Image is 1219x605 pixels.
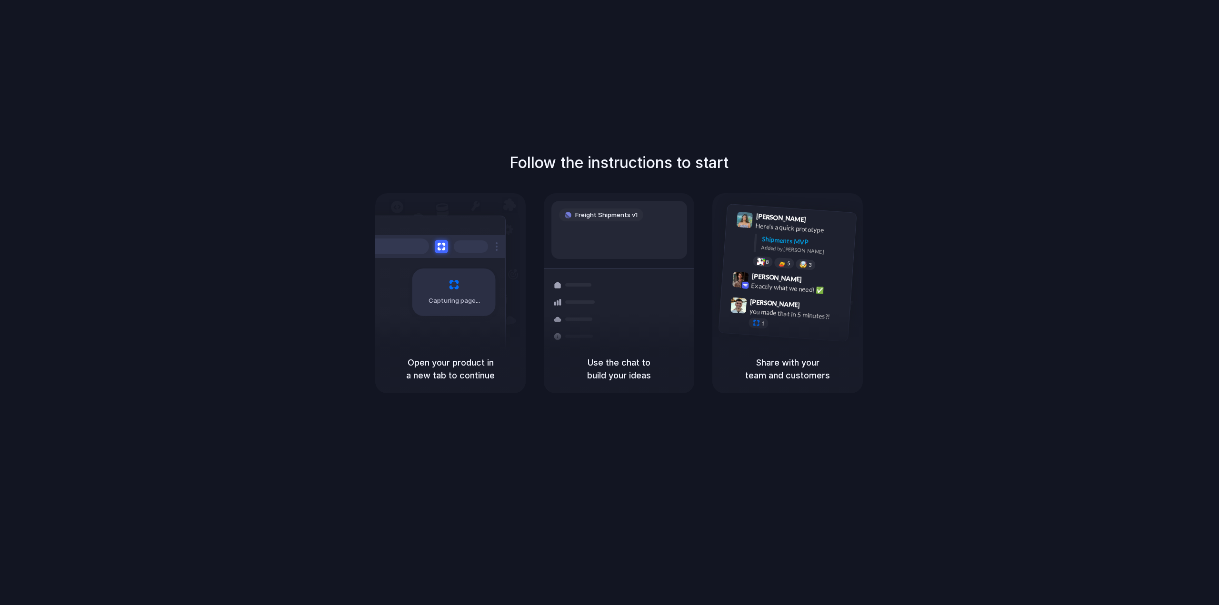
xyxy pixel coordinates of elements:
div: you made that in 5 minutes?! [749,306,844,322]
span: Freight Shipments v1 [575,210,638,220]
div: Exactly what we need! ✅ [751,280,846,297]
h1: Follow the instructions to start [510,151,729,174]
span: Capturing page [429,296,481,306]
h5: Use the chat to build your ideas [555,356,683,382]
span: [PERSON_NAME] [751,271,802,285]
div: Here's a quick prototype [755,221,850,237]
span: 9:42 AM [805,275,824,287]
h5: Open your product in a new tab to continue [387,356,514,382]
span: 9:41 AM [809,216,829,227]
span: [PERSON_NAME] [756,211,806,225]
div: Shipments MVP [761,234,849,250]
span: [PERSON_NAME] [750,297,800,310]
span: 3 [809,262,812,268]
span: 8 [766,259,769,265]
span: 9:47 AM [803,301,822,312]
h5: Share with your team and customers [724,356,851,382]
span: 1 [761,321,765,326]
div: 🤯 [799,261,808,268]
div: Added by [PERSON_NAME] [761,244,849,258]
span: 5 [787,261,790,266]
